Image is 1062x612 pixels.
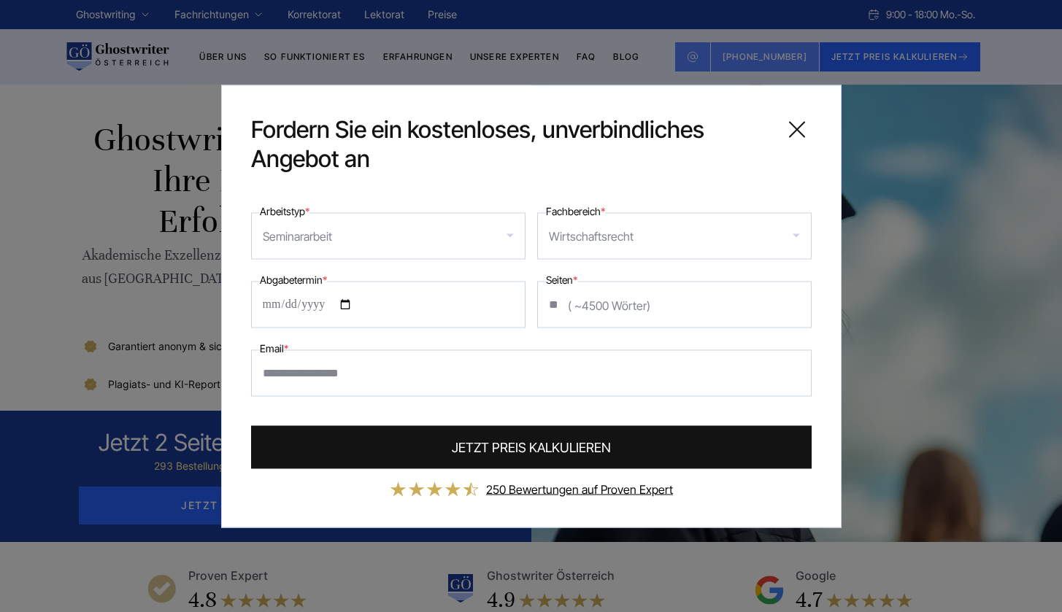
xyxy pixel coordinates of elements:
a: 250 Bewertungen auf Proven Expert [486,481,673,496]
span: JETZT PREIS KALKULIEREN [452,437,611,457]
label: Arbeitstyp [260,202,309,220]
label: Seiten [546,271,577,288]
label: Email [260,339,288,357]
div: Wirtschaftsrecht [549,224,634,247]
label: Abgabetermin [260,271,327,288]
button: JETZT PREIS KALKULIEREN [251,425,812,468]
span: Fordern Sie ein kostenloses, unverbindliches Angebot an [251,115,771,173]
label: Fachbereich [546,202,605,220]
div: Seminararbeit [263,224,332,247]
